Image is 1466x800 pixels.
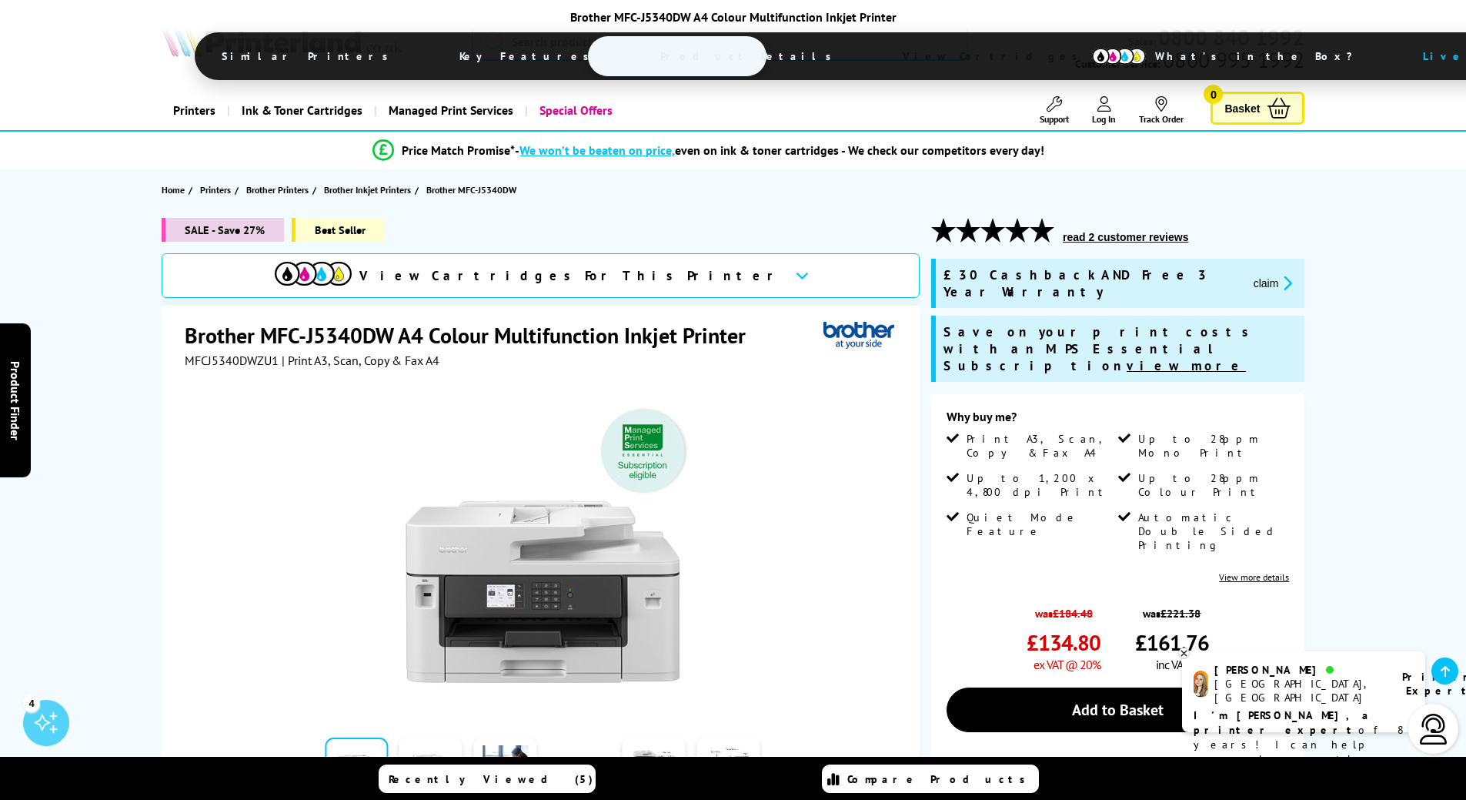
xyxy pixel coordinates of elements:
span: Basket [1224,98,1260,119]
div: Brother MFC-J5340DW A4 Colour Multifunction Inkjet Printer [195,9,1272,25]
u: view more [1127,357,1246,374]
img: amy-livechat.png [1194,671,1208,698]
span: Brother MFC-J5340DW [426,182,516,198]
p: of 8 years! I can help you choose the right product [1194,708,1414,782]
img: cmyk-icon.svg [1092,48,1146,65]
span: £134.80 [1027,628,1100,657]
span: Up to 1,200 x 4,800 dpi Print [967,471,1114,499]
img: user-headset-light.svg [1418,714,1449,745]
a: Basket 0 [1211,92,1304,125]
span: We won’t be beaten on price, [519,142,675,158]
div: - even on ink & toner cartridges - We check our competitors every day! [515,142,1044,158]
img: Brother MFC-J5340DW [392,399,693,701]
img: Brother [823,321,894,350]
span: Brother Printers [246,182,309,198]
span: What’s in the Box? [1132,38,1391,75]
strike: £221.38 [1160,606,1201,621]
a: Track Order [1139,96,1184,125]
span: Recently Viewed (5) [389,772,593,786]
a: Printers [200,182,235,198]
a: Special Offers [525,91,624,130]
li: modal_Promise [125,137,1293,164]
span: Ink & Toner Cartridges [242,91,362,130]
span: Brother Inkjet Printers [324,182,411,198]
a: View more details [1219,571,1289,583]
span: | Print A3, Scan, Copy & Fax A4 [282,353,439,368]
div: 4 [23,695,40,711]
span: Product Details [637,38,863,75]
a: Managed Print Services [374,91,525,130]
span: View Cartridges [880,36,1115,76]
span: Up to 28ppm Colour Print [1138,471,1286,499]
span: was [1027,598,1100,621]
div: [PERSON_NAME] [1214,663,1383,677]
strike: £184.48 [1053,606,1093,621]
button: read 2 customer reviews [1058,230,1193,244]
span: Compare Products [847,772,1034,786]
a: Recently Viewed (5) [379,765,596,793]
span: Home [162,182,185,198]
a: Brother MFC-J5340DW [426,182,520,198]
span: ex VAT @ 20% [1034,657,1100,672]
span: Key Features [436,38,620,75]
button: promo-description [1249,274,1297,292]
span: Best Seller [292,218,385,242]
span: £161.76 [1135,628,1209,657]
a: Brother Printers [246,182,312,198]
span: SALE - Save 27% [162,218,284,242]
span: Save on your print costs with an MPS Essential Subscription [943,323,1256,374]
span: Price Match Promise* [402,142,515,158]
a: Printers [162,91,227,130]
span: Log In [1092,113,1116,125]
span: MFCJ5340DWZU1 [185,353,279,368]
span: Up to 28ppm Mono Print [1138,432,1286,460]
b: I'm [PERSON_NAME], a printer expert [1194,708,1373,737]
div: [GEOGRAPHIC_DATA], [GEOGRAPHIC_DATA] [1214,677,1383,705]
a: Home [162,182,189,198]
span: Print A3, Scan, Copy & Fax A4 [967,432,1114,460]
span: Support [1040,113,1069,125]
span: Similar Printers [199,38,419,75]
a: Ink & Toner Cartridges [227,91,374,130]
span: Quiet Mode Feature [967,510,1114,538]
a: Support [1040,96,1069,125]
span: View Cartridges For This Printer [359,267,783,284]
a: Brother Inkjet Printers [324,182,415,198]
img: View Cartridges [275,262,352,286]
span: 0 [1204,85,1223,104]
span: £30 Cashback AND Free 3 Year Warranty [943,266,1241,300]
a: Compare Products [822,765,1039,793]
div: Why buy me? [947,409,1289,432]
span: was [1135,598,1209,621]
a: Log In [1092,96,1116,125]
span: inc VAT [1156,657,1188,672]
h1: Brother MFC-J5340DW A4 Colour Multifunction Inkjet Printer [185,321,761,350]
span: Product Finder [8,360,23,440]
span: Automatic Double Sided Printing [1138,510,1286,552]
a: Add to Basket [947,688,1289,732]
span: Printers [200,182,231,198]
